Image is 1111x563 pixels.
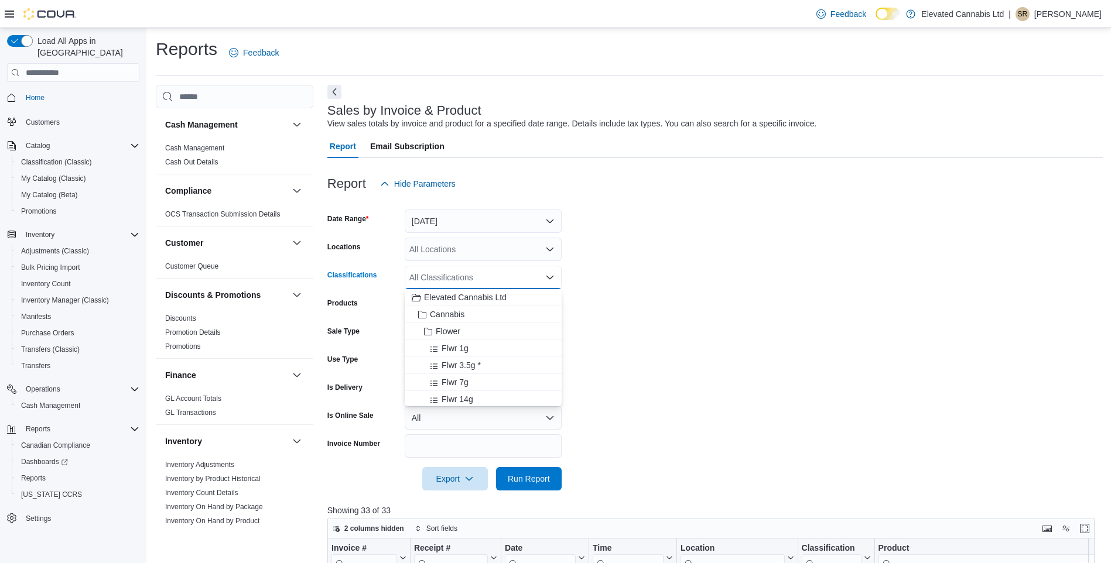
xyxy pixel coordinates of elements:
span: GL Transactions [165,408,216,417]
button: Reports [21,422,55,436]
h3: Finance [165,369,196,381]
a: Dashboards [16,455,73,469]
a: [US_STATE] CCRS [16,488,87,502]
span: Reports [16,471,139,485]
button: Run Report [496,467,562,490]
nav: Complex example [7,84,139,557]
label: Classifications [327,270,377,280]
button: Finance [165,369,288,381]
button: Customers [2,113,144,130]
a: OCS Transaction Submission Details [165,210,281,218]
button: Manifests [12,308,144,325]
span: Customer Queue [165,262,218,271]
div: View sales totals by invoice and product for a specified date range. Details include tax types. Y... [327,118,817,130]
div: Compliance [156,207,313,226]
div: Cash Management [156,141,313,174]
label: Invoice Number [327,439,380,448]
div: Date [505,543,576,554]
button: Inventory [2,226,144,243]
button: Discounts & Promotions [165,289,288,301]
button: Open list of options [545,245,555,254]
span: My Catalog (Classic) [16,171,139,186]
span: Export [429,467,481,490]
button: Cash Management [165,119,288,131]
span: OCS Transaction Submission Details [165,210,281,219]
span: [US_STATE] CCRS [21,490,82,499]
span: Inventory by Product Historical [165,474,261,483]
h3: Compliance [165,185,211,197]
h3: Sales by Invoice & Product [327,104,481,118]
label: Locations [327,242,361,252]
button: All [405,406,562,430]
button: [DATE] [405,210,562,233]
button: Flower [405,323,562,340]
button: Cash Management [12,397,144,414]
button: Keyboard shortcuts [1040,521,1054,535]
span: Cash Management [21,401,80,410]
button: Purchase Orders [12,325,144,341]
button: Transfers (Classic) [12,341,144,358]
span: SR [1018,7,1028,21]
span: Inventory Manager (Classic) [16,293,139,307]
label: Is Online Sale [327,411,374,420]
span: Catalog [26,141,50,150]
a: Dashboards [12,454,144,470]
span: Purchase Orders [16,326,139,340]
span: Manifests [16,310,139,324]
button: Inventory [21,228,59,242]
span: Elevated Cannabis Ltd [424,291,507,303]
button: Flwr 3.5g * [405,357,562,374]
button: Cannabis [405,306,562,323]
button: Inventory Manager (Classic) [12,292,144,308]
span: Inventory Transactions [165,530,236,540]
a: Inventory Manager (Classic) [16,293,114,307]
button: Cash Management [290,118,304,132]
button: 2 columns hidden [328,521,409,535]
a: Inventory On Hand by Package [165,503,263,511]
label: Is Delivery [327,383,363,392]
a: Purchase Orders [16,326,79,340]
span: Promotions [165,342,201,351]
button: Flwr 14g [405,391,562,408]
span: My Catalog (Classic) [21,174,86,183]
span: Cash Management [165,143,224,153]
button: Catalog [2,138,144,154]
a: Cash Management [165,144,224,152]
button: Transfers [12,358,144,374]
span: Discounts [165,314,196,323]
span: Inventory Adjustments [165,460,234,469]
span: Promotions [21,207,57,216]
button: Hide Parameters [375,172,460,195]
button: Compliance [290,184,304,198]
div: Receipt # [414,543,488,554]
button: Classification (Classic) [12,154,144,170]
button: My Catalog (Classic) [12,170,144,187]
a: GL Account Totals [165,394,221,403]
span: Washington CCRS [16,488,139,502]
span: Settings [26,514,51,523]
span: Reports [21,473,46,483]
button: Reports [2,421,144,437]
span: My Catalog (Beta) [16,188,139,202]
a: Transfers (Classic) [16,342,84,356]
a: Cash Management [16,399,85,413]
a: My Catalog (Beta) [16,188,83,202]
span: Dashboards [16,455,139,469]
span: Cannabis [430,308,464,320]
a: Adjustments (Classic) [16,244,94,258]
h1: Reports [156,37,217,61]
span: Home [26,93,45,102]
a: Settings [21,511,56,526]
span: 2 columns hidden [344,524,404,533]
div: Finance [156,392,313,424]
a: Feedback [224,41,283,64]
h3: Discounts & Promotions [165,289,261,301]
span: Reports [21,422,139,436]
button: Export [422,467,488,490]
a: Inventory On Hand by Product [165,517,259,525]
a: My Catalog (Classic) [16,171,91,186]
a: Promotion Details [165,328,221,337]
p: Elevated Cannabis Ltd [921,7,1004,21]
a: Reports [16,471,50,485]
span: Flwr 7g [442,376,469,388]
